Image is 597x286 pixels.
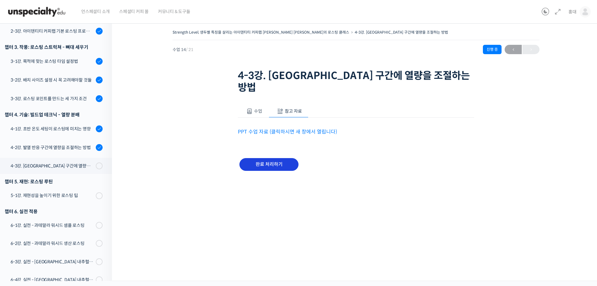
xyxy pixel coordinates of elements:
[11,276,94,283] div: 6-4강. 실전 - [GEOGRAPHIC_DATA] 내추럴 생산 로스팅
[96,207,104,212] span: 설정
[5,43,103,51] div: 챕터 3. 작풍: 로스팅 스트럭쳐 - 뼈대 세우기
[11,95,94,102] div: 3-3강. 로스팅 포인트를 만드는 세 가지 조건
[11,162,94,169] div: 4-3강. [GEOGRAPHIC_DATA] 구간에 열량을 조절하는 방법
[20,207,23,212] span: 홈
[285,108,302,114] span: 참고 자료
[254,108,262,114] span: 수업
[11,222,94,229] div: 6-1강. 실전 - 과테말라 워시드 샘플 로스팅
[505,45,522,54] a: ←이전
[238,129,337,135] a: PPT 수업 자료 (클릭하시면 새 창에서 열립니다)
[5,177,103,186] div: 챕터 5. 재현: 로스팅 루틴
[186,47,193,52] span: / 21
[80,197,119,213] a: 설정
[238,70,474,94] h1: 4-3강. [GEOGRAPHIC_DATA] 구간에 열량을 조절하는 방법
[355,30,448,35] a: 4-3강. [GEOGRAPHIC_DATA] 구간에 열량을 조절하는 방법
[2,197,41,213] a: 홈
[173,48,193,52] span: 수업 14
[11,144,94,151] div: 4-2강. 발열 반응 구간에 열량을 조절하는 방법
[505,45,522,54] span: ←
[483,45,502,54] div: 진행 중
[11,77,94,83] div: 3-2강. 배치 사이즈 설정 시 꼭 고려해야할 것들
[239,158,298,171] input: 완료 처리하기
[11,58,94,65] div: 3-1강. 목적에 맞는 로스팅 타임 설정법
[11,192,94,199] div: 5-1강. 재현성을 높이기 위한 로스팅 팁
[11,28,94,35] div: 2-3강. 아이덴티티 커피랩 기본 로스팅 프로파일 세팅
[5,110,103,119] div: 챕터 4. 기술: 빌드업 테크닉 - 열량 분배
[568,9,576,15] span: 홍대
[41,197,80,213] a: 대화
[173,30,349,35] a: Strength Level, 생두별 특징을 살리는 아이덴티티 커피랩 [PERSON_NAME] [PERSON_NAME]의 로스팅 클래스
[11,258,94,265] div: 6-3강. 실전 - [GEOGRAPHIC_DATA] 내추럴 샘플 로스팅
[57,207,64,212] span: 대화
[5,207,103,216] div: 챕터 6. 실전 적용
[11,125,94,132] div: 4-1강. 초반 온도 세팅이 로스팅에 미치는 영향
[11,240,94,247] div: 6-2강. 실전 - 과테말라 워시드 생산 로스팅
